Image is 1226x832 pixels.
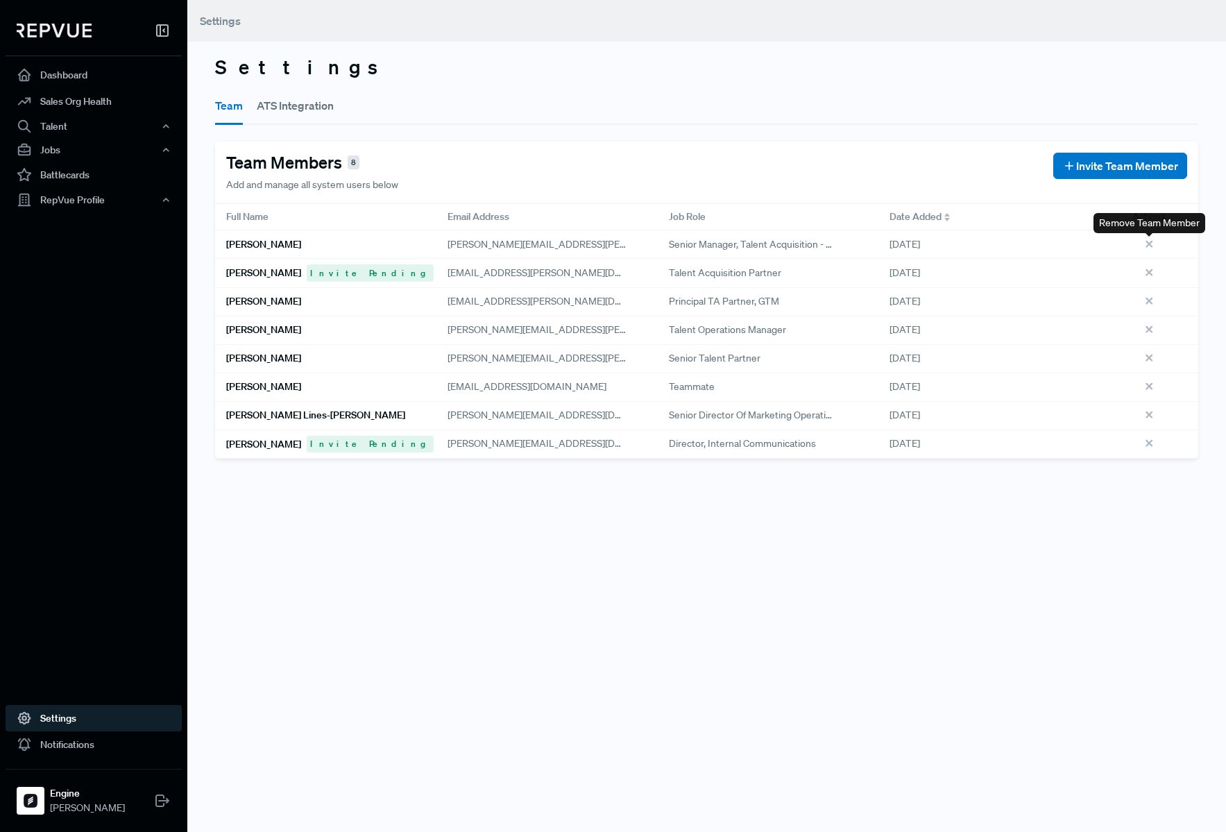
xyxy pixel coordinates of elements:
[226,353,301,364] h6: [PERSON_NAME]
[448,238,756,251] span: [PERSON_NAME][EMAIL_ADDRESS][PERSON_NAME][DOMAIN_NAME]
[878,316,1100,345] div: [DATE]
[889,210,942,224] span: Date Added
[6,162,182,188] a: Battlecards
[669,323,786,337] span: Talent Operations Manager
[878,373,1100,402] div: [DATE]
[6,731,182,758] a: Notifications
[307,264,434,281] span: Invite Pending
[448,352,756,364] span: [PERSON_NAME][EMAIL_ADDRESS][PERSON_NAME][DOMAIN_NAME]
[448,409,681,421] span: [PERSON_NAME][EMAIL_ADDRESS][DOMAIN_NAME]
[226,239,301,251] h6: [PERSON_NAME]
[6,138,182,162] button: Jobs
[669,237,835,252] span: Senior Manager, Talent Acquisition - GTM
[50,786,125,801] strong: Engine
[226,324,301,336] h6: [PERSON_NAME]
[226,381,301,393] h6: [PERSON_NAME]
[448,437,681,450] span: [PERSON_NAME][EMAIL_ADDRESS][DOMAIN_NAME]
[448,323,756,336] span: [PERSON_NAME][EMAIL_ADDRESS][PERSON_NAME][DOMAIN_NAME]
[878,430,1100,459] div: [DATE]
[1053,153,1187,179] button: Invite Team Member
[1132,210,1166,224] span: Actions
[878,230,1100,259] div: [DATE]
[6,188,182,212] button: RepVue Profile
[226,153,342,173] h4: Team Members
[448,380,606,393] span: [EMAIL_ADDRESS][DOMAIN_NAME]
[669,408,835,423] span: Senior Director of Marketing Operations
[1076,158,1178,174] span: Invite Team Member
[226,178,398,192] p: Add and manage all system users below
[17,24,92,37] img: RepVue
[348,155,359,170] span: 8
[669,294,779,309] span: Principal TA Partner, GTM
[669,210,706,224] span: Job Role
[669,266,781,280] span: Talent Acquisition Partner
[669,436,816,451] span: Director, Internal Communications
[448,266,681,279] span: [EMAIL_ADDRESS][PERSON_NAME][DOMAIN_NAME]
[307,436,434,452] span: Invite Pending
[6,114,182,138] button: Talent
[6,705,182,731] a: Settings
[6,88,182,114] a: Sales Org Health
[226,267,301,279] h6: [PERSON_NAME]
[1093,213,1205,233] div: Remove Team Member
[6,769,182,821] a: EngineEngine[PERSON_NAME]
[6,62,182,88] a: Dashboard
[878,402,1100,430] div: [DATE]
[878,288,1100,316] div: [DATE]
[669,351,760,366] span: Senior Talent Partner
[215,86,243,125] button: Team
[200,14,241,28] span: Settings
[448,210,509,224] span: Email Address
[448,295,681,307] span: [EMAIL_ADDRESS][PERSON_NAME][DOMAIN_NAME]
[878,345,1100,373] div: [DATE]
[257,86,334,125] button: ATS Integration
[226,296,301,307] h6: [PERSON_NAME]
[50,801,125,815] span: [PERSON_NAME]
[669,380,715,394] span: Teammate
[19,790,42,812] img: Engine
[878,204,1100,230] div: Toggle SortBy
[878,259,1100,287] div: [DATE]
[226,210,269,224] span: Full Name
[215,56,1198,79] h3: Settings
[226,409,405,421] h6: [PERSON_NAME] Lines-[PERSON_NAME]
[226,439,301,450] h6: [PERSON_NAME]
